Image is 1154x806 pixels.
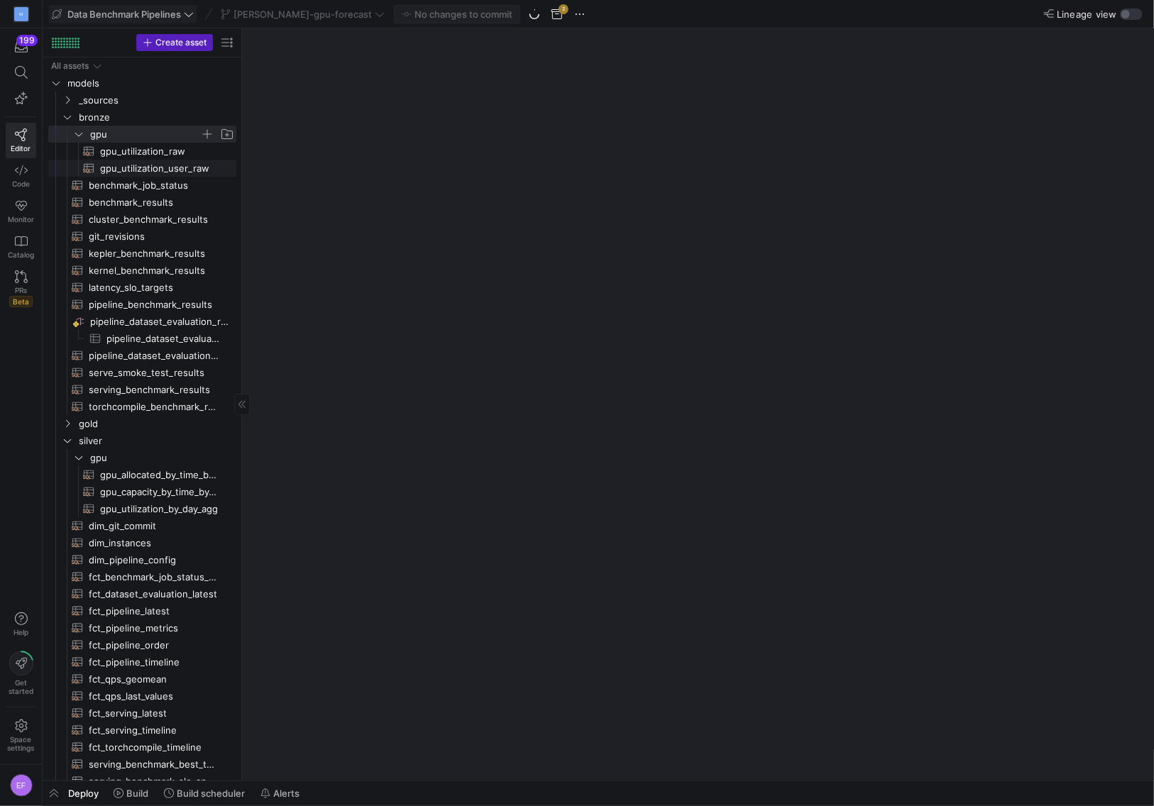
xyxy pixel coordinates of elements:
div: Press SPACE to select this row. [48,109,236,126]
span: benchmark_job_status​​​​​​​​​​ [89,177,220,194]
span: _sources [79,92,234,109]
a: latency_slo_targets​​​​​​​​​​ [48,279,236,296]
span: fct_torchcompile_timeline​​​​​​​​​​ [89,739,220,756]
div: Press SPACE to select this row. [48,398,236,415]
span: dim_git_commit​​​​​​​​​​ [89,518,220,534]
a: benchmark_results​​​​​​​​​​ [48,194,236,211]
a: fct_pipeline_timeline​​​​​​​​​​ [48,653,236,670]
div: Press SPACE to select this row. [48,722,236,739]
a: fct_qps_geomean​​​​​​​​​​ [48,670,236,688]
span: gpu_utilization_raw​​​​​​​​​​ [100,143,220,160]
button: Create asset [136,34,213,51]
button: Build [107,781,155,805]
span: fct_pipeline_timeline​​​​​​​​​​ [89,654,220,670]
div: Press SPACE to select this row. [48,670,236,688]
a: git_revisions​​​​​​​​​​ [48,228,236,245]
span: silver [79,433,234,449]
div: Press SPACE to select this row. [48,432,236,449]
div: Press SPACE to select this row. [48,636,236,653]
div: Press SPACE to select this row. [48,773,236,790]
div: Press SPACE to select this row. [48,296,236,313]
span: gold [79,416,234,432]
a: gpu_utilization_user_raw​​​​​​​​​​ [48,160,236,177]
span: Create asset [155,38,207,48]
a: serving_benchmark_best_throughput_per_slo​​​​​​​​​​ [48,756,236,773]
span: serving_benchmark_results​​​​​​​​​​ [89,382,220,398]
a: PRsBeta [6,265,36,313]
div: Press SPACE to select this row. [48,194,236,211]
span: fct_dataset_evaluation_latest​​​​​​​​​​ [89,586,220,602]
span: pipeline_dataset_evaluation_results​​​​​​​​​​ [89,348,220,364]
div: Press SPACE to select this row. [48,517,236,534]
div: Press SPACE to select this row. [48,330,236,347]
span: Code [12,180,30,188]
span: Help [12,628,30,636]
div: Press SPACE to select this row. [48,619,236,636]
a: pipeline_dataset_evaluation_results_long​​​​​​​​​ [48,330,236,347]
a: serve_smoke_test_results​​​​​​​​​​ [48,364,236,381]
a: Monitor [6,194,36,229]
a: gpu_allocated_by_time_by_namespace_agg​​​​​​​​​​ [48,466,236,483]
span: Beta [9,296,33,307]
span: benchmark_results​​​​​​​​​​ [89,194,220,211]
div: Press SPACE to select this row. [48,279,236,296]
div: Press SPACE to select this row. [48,228,236,245]
div: Press SPACE to select this row. [48,568,236,585]
div: Press SPACE to select this row. [48,688,236,705]
a: pipeline_dataset_evaluation_results​​​​​​​​​​ [48,347,236,364]
div: Press SPACE to select this row. [48,653,236,670]
span: fct_pipeline_metrics​​​​​​​​​​ [89,620,220,636]
a: fct_qps_last_values​​​​​​​​​​ [48,688,236,705]
span: torchcompile_benchmark_results​​​​​​​​​​ [89,399,220,415]
span: dim_instances​​​​​​​​​​ [89,535,220,551]
div: Press SPACE to select this row. [48,449,236,466]
div: Press SPACE to select this row. [48,705,236,722]
div: Press SPACE to select this row. [48,602,236,619]
div: 199 [16,35,38,46]
span: git_revisions​​​​​​​​​​ [89,228,220,245]
a: gpu_utilization_by_day_agg​​​​​​​​​​ [48,500,236,517]
span: Build [126,788,148,799]
span: kernel_benchmark_results​​​​​​​​​​ [89,263,220,279]
span: latency_slo_targets​​​​​​​​​​ [89,280,220,296]
span: gpu_allocated_by_time_by_namespace_agg​​​​​​​​​​ [100,467,220,483]
a: M [6,2,36,26]
button: Getstarted [6,646,36,701]
span: Build scheduler [177,788,245,799]
span: Space settings [8,735,35,752]
span: Lineage view [1057,9,1117,20]
button: Help [6,606,36,643]
div: Press SPACE to select this row. [48,74,236,92]
span: bronze [79,109,234,126]
button: 199 [6,34,36,60]
a: serving_benchmark_results​​​​​​​​​​ [48,381,236,398]
div: Press SPACE to select this row. [48,585,236,602]
a: kernel_benchmark_results​​​​​​​​​​ [48,262,236,279]
div: Press SPACE to select this row. [48,500,236,517]
button: Build scheduler [158,781,251,805]
span: Monitor [8,215,34,223]
span: dim_pipeline_config​​​​​​​​​​ [89,552,220,568]
div: Press SPACE to select this row. [48,262,236,279]
a: Code [6,158,36,194]
div: Press SPACE to select this row. [48,551,236,568]
div: All assets [51,61,89,71]
div: Press SPACE to select this row. [48,415,236,432]
span: gpu_utilization_by_day_agg​​​​​​​​​​ [100,501,220,517]
span: gpu [90,450,234,466]
a: Editor [6,123,36,158]
span: fct_pipeline_latest​​​​​​​​​​ [89,603,220,619]
div: Press SPACE to select this row. [48,57,236,74]
span: fct_qps_geomean​​​​​​​​​​ [89,671,220,688]
div: Press SPACE to select this row. [48,160,236,177]
a: Catalog [6,229,36,265]
span: fct_serving_latest​​​​​​​​​​ [89,705,220,722]
span: Get started [9,678,33,695]
span: pipeline_dataset_evaluation_results_long​​​​​​​​ [90,314,234,330]
span: fct_pipeline_order​​​​​​​​​​ [89,637,220,653]
a: fct_benchmark_job_status_timeline​​​​​​​​​​ [48,568,236,585]
span: Catalog [8,250,34,259]
a: kepler_benchmark_results​​​​​​​​​​ [48,245,236,262]
div: EF [10,774,33,797]
span: serve_smoke_test_results​​​​​​​​​​ [89,365,220,381]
